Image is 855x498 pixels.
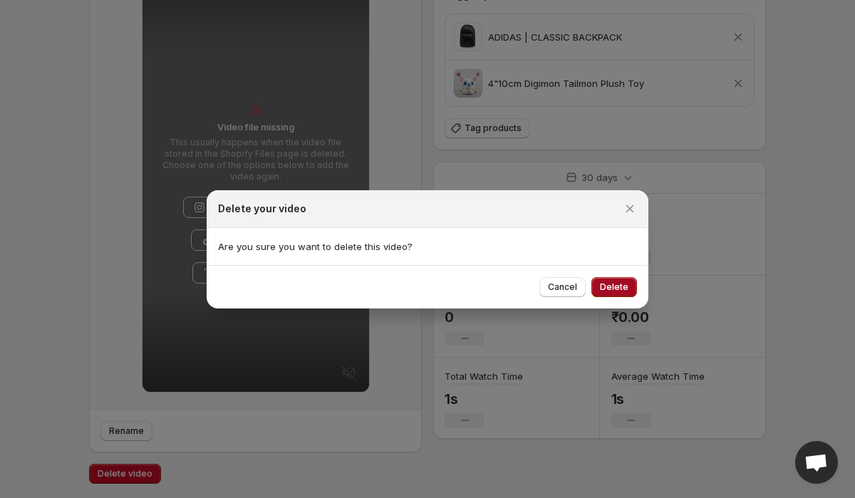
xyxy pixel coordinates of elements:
[600,281,628,293] span: Delete
[539,277,586,297] button: Cancel
[620,199,640,219] button: Close
[591,277,637,297] button: Delete
[207,228,648,265] section: Are you sure you want to delete this video?
[218,202,306,216] h2: Delete your video
[795,441,838,484] div: Open chat
[548,281,577,293] span: Cancel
